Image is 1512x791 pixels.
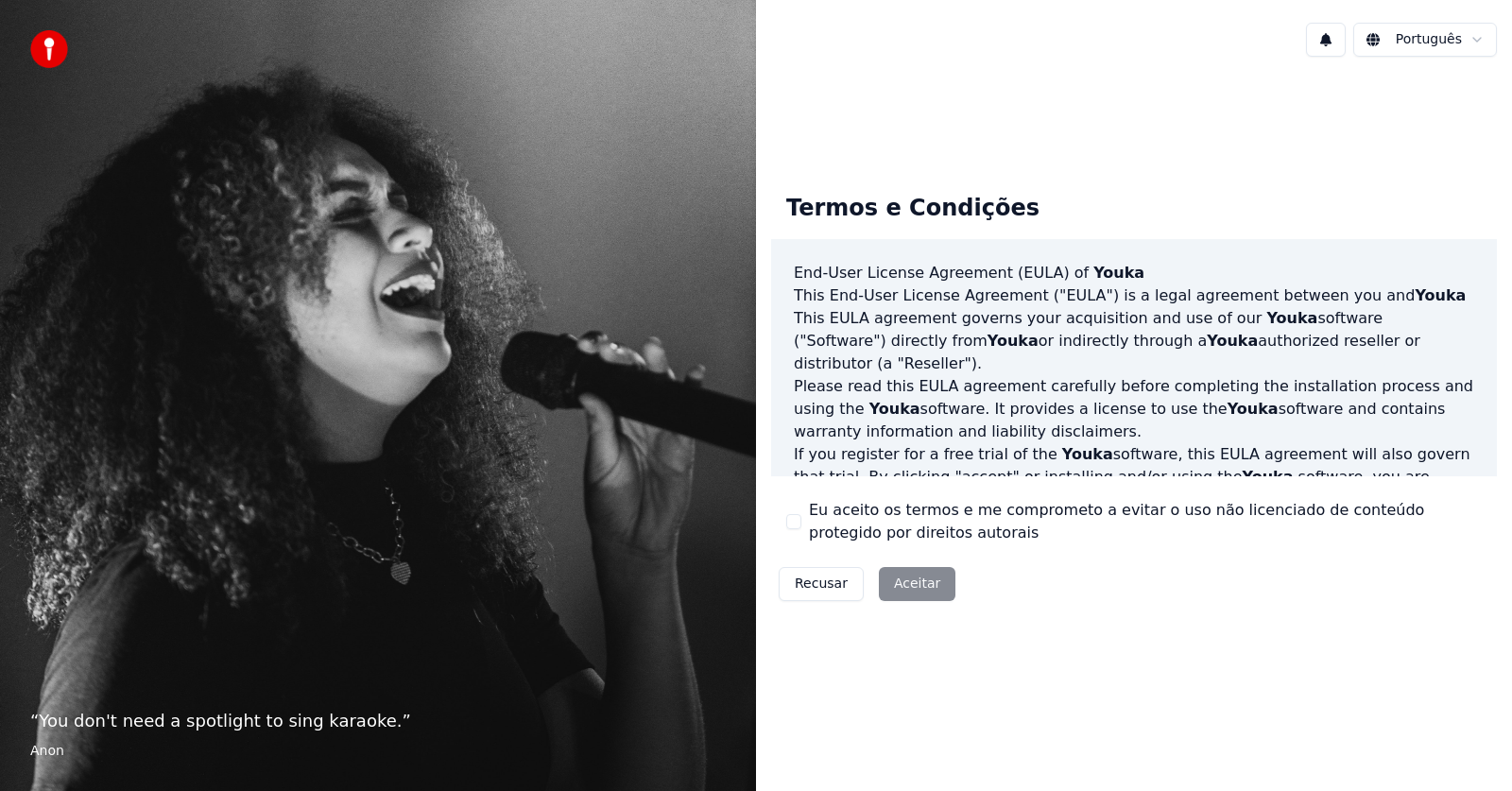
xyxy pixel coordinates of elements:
p: Please read this EULA agreement carefully before completing the installation process and using th... [794,375,1474,443]
span: Youka [1243,468,1294,486]
p: “ You don't need a spotlight to sing karaoke. ” [30,708,726,734]
span: Youka [1415,286,1466,304]
footer: Anon [30,742,726,761]
span: Youka [1062,445,1113,463]
p: This End-User License Agreement ("EULA") is a legal agreement between you and [794,284,1474,307]
button: Recusar [779,567,864,601]
label: Eu aceito os termos e me comprometo a evitar o uso não licenciado de conteúdo protegido por direi... [809,499,1482,544]
span: Youka [1093,264,1144,282]
span: Youka [988,332,1039,350]
span: Youka [1228,400,1279,418]
div: Termos e Condições [771,179,1055,239]
h3: End-User License Agreement (EULA) of [794,262,1474,284]
p: This EULA agreement governs your acquisition and use of our software ("Software") directly from o... [794,307,1474,375]
span: Youka [1207,332,1258,350]
p: If you register for a free trial of the software, this EULA agreement will also govern that trial... [794,443,1474,534]
img: youka [30,30,68,68]
span: Youka [1266,309,1317,327]
span: Youka [869,400,920,418]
